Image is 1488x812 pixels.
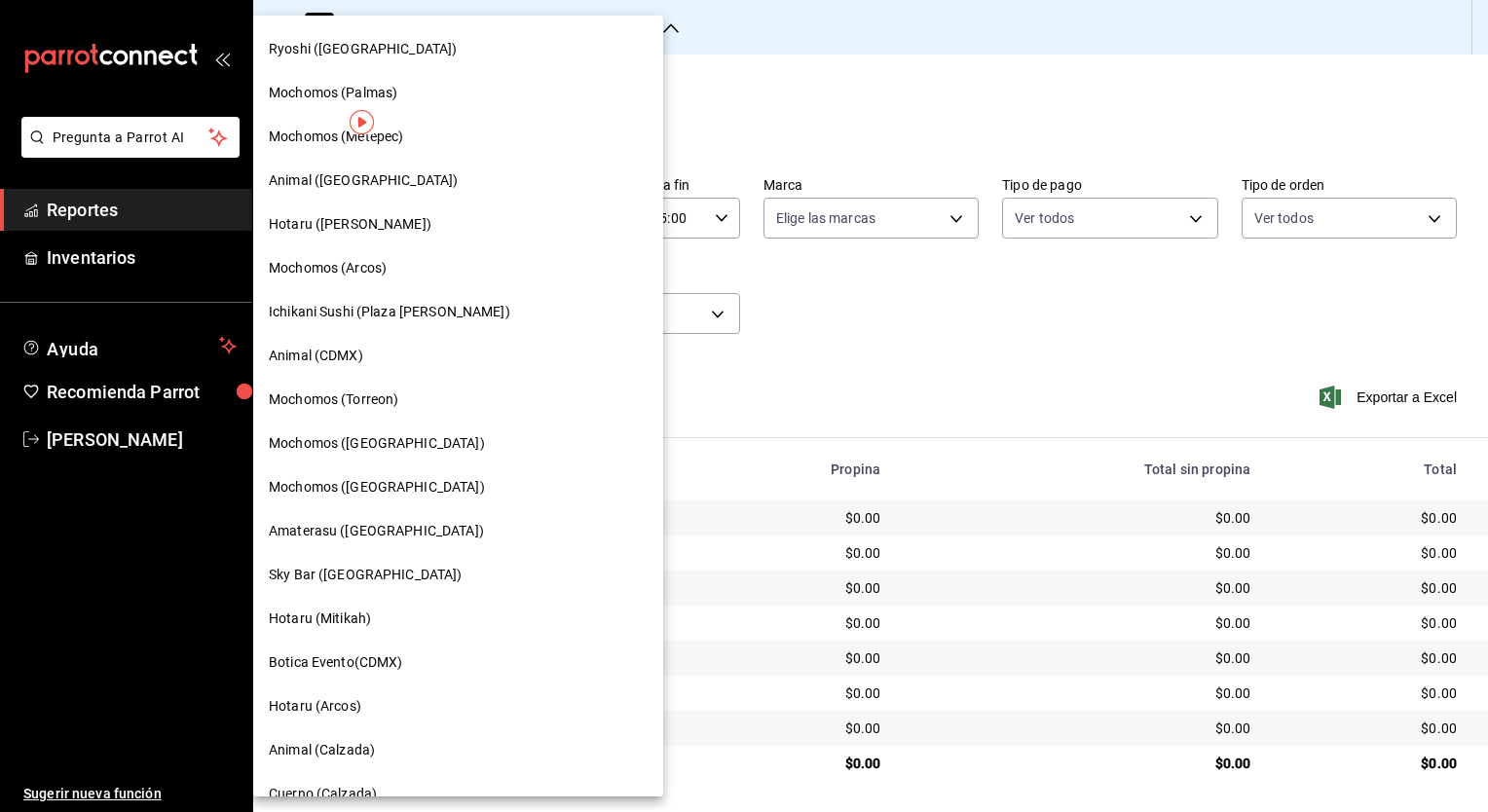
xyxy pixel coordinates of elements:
[269,302,510,322] span: Ichikani Sushi (Plaza [PERSON_NAME])
[253,159,663,203] div: Animal ([GEOGRAPHIC_DATA])
[350,110,374,134] img: Tooltip marker
[269,477,485,498] span: Mochomos ([GEOGRAPHIC_DATA])
[253,597,663,641] div: Hotaru (Mitikah)
[269,696,361,717] span: Hotaru (Arcos)
[253,509,663,553] div: Amaterasu ([GEOGRAPHIC_DATA])
[253,203,663,246] div: Hotaru ([PERSON_NAME])
[253,378,663,422] div: Mochomos (Torreon)
[269,83,397,103] span: Mochomos (Palmas)
[269,39,457,59] span: Ryoshi ([GEOGRAPHIC_DATA])
[253,728,663,772] div: Animal (Calzada)
[269,127,403,147] span: Mochomos (Metepec)
[269,784,377,804] span: Cuerno (Calzada)
[253,71,663,115] div: Mochomos (Palmas)
[269,565,463,585] span: Sky Bar ([GEOGRAPHIC_DATA])
[269,609,371,629] span: Hotaru (Mitikah)
[253,334,663,378] div: Animal (CDMX)
[269,214,431,235] span: Hotaru ([PERSON_NAME])
[253,553,663,597] div: Sky Bar ([GEOGRAPHIC_DATA])
[269,389,398,410] span: Mochomos (Torreon)
[253,246,663,290] div: Mochomos (Arcos)
[269,740,375,760] span: Animal (Calzada)
[269,170,458,191] span: Animal ([GEOGRAPHIC_DATA])
[269,652,403,673] span: Botica Evento(CDMX)
[253,684,663,728] div: Hotaru (Arcos)
[253,422,663,465] div: Mochomos ([GEOGRAPHIC_DATA])
[253,290,663,334] div: Ichikani Sushi (Plaza [PERSON_NAME])
[253,465,663,509] div: Mochomos ([GEOGRAPHIC_DATA])
[269,258,387,278] span: Mochomos (Arcos)
[253,27,663,71] div: Ryoshi ([GEOGRAPHIC_DATA])
[269,433,485,454] span: Mochomos ([GEOGRAPHIC_DATA])
[253,115,663,159] div: Mochomos (Metepec)
[253,641,663,684] div: Botica Evento(CDMX)
[269,346,363,366] span: Animal (CDMX)
[269,521,484,541] span: Amaterasu ([GEOGRAPHIC_DATA])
